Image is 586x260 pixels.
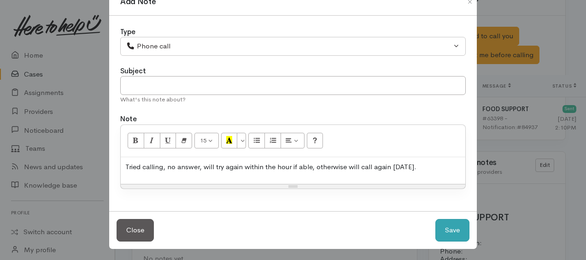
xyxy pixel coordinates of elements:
button: Underline (CTRL+U) [160,133,176,148]
button: Unordered list (CTRL+SHIFT+NUM7) [248,133,265,148]
div: Resize [121,184,465,189]
button: Paragraph [281,133,305,148]
span: 15 [200,136,206,144]
label: Note [120,114,137,124]
button: Phone call [120,37,466,56]
div: Phone call [126,41,451,52]
button: Recent Color [221,133,238,148]
button: Help [307,133,323,148]
label: Subject [120,66,146,77]
button: Ordered list (CTRL+SHIFT+NUM8) [264,133,281,148]
label: Type [120,27,135,37]
p: Tried calling, no answer, will try again within the hour if able, otherwise will call again [DATE]. [125,162,461,172]
button: Close [117,219,154,242]
button: Save [435,219,469,242]
button: Italic (CTRL+I) [144,133,160,148]
button: More Color [237,133,246,148]
button: Font Size [194,133,219,148]
button: Bold (CTRL+B) [128,133,144,148]
div: What's this note about? [120,95,466,104]
button: Remove Font Style (CTRL+\) [176,133,192,148]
